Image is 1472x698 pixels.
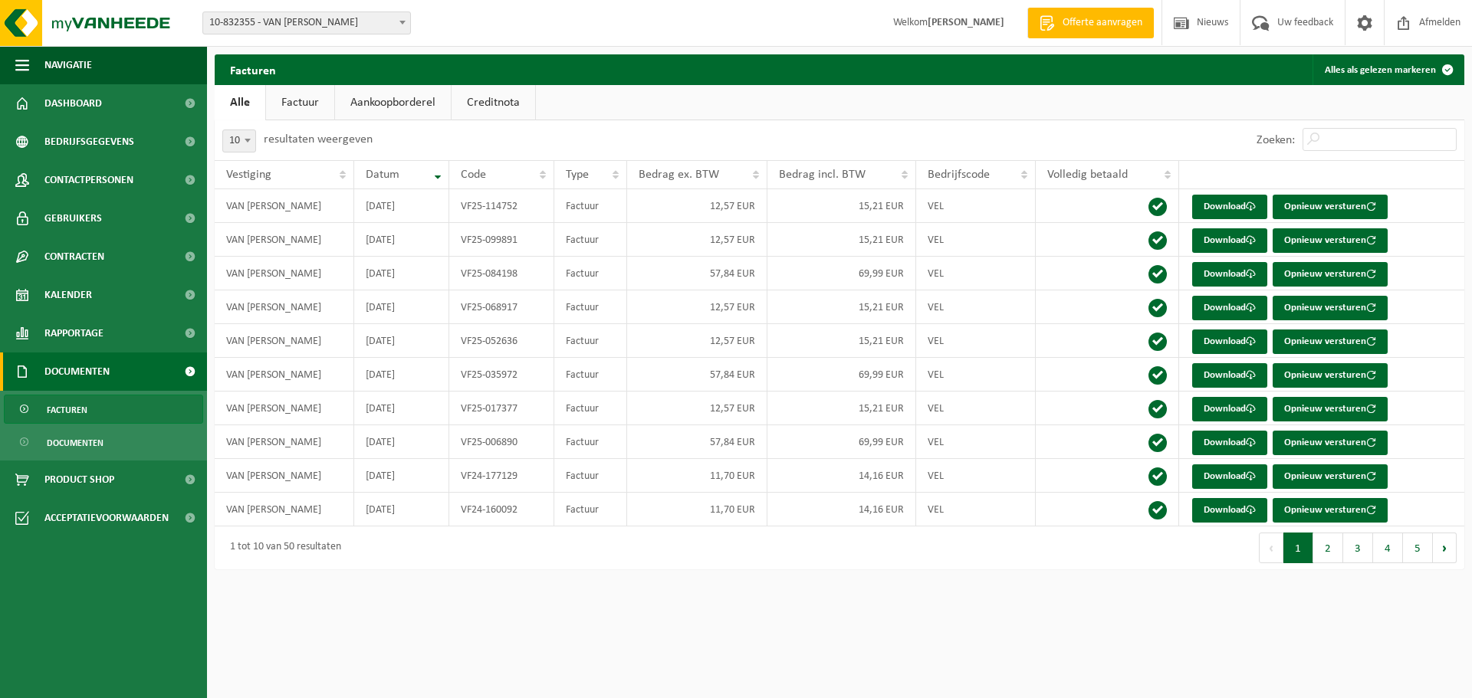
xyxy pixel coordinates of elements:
td: VEL [916,257,1036,290]
button: Next [1433,533,1457,563]
a: Facturen [4,395,203,424]
span: Bedrijfsgegevens [44,123,134,161]
td: VEL [916,358,1036,392]
span: Dashboard [44,84,102,123]
span: Acceptatievoorwaarden [44,499,169,537]
td: 14,16 EUR [767,493,916,526]
td: VAN [PERSON_NAME] [215,358,354,392]
td: [DATE] [354,257,449,290]
td: 11,70 EUR [627,459,768,493]
td: 69,99 EUR [767,358,916,392]
td: VEL [916,392,1036,425]
td: [DATE] [354,358,449,392]
td: VF25-006890 [449,425,554,459]
a: Download [1192,464,1267,489]
a: Creditnota [452,85,535,120]
div: 1 tot 10 van 50 resultaten [222,534,341,562]
span: Facturen [47,395,87,424]
td: 69,99 EUR [767,425,916,459]
span: Volledig betaald [1047,169,1128,181]
span: Datum [366,169,399,181]
h2: Facturen [215,54,291,84]
span: Bedrag incl. BTW [779,169,866,181]
td: 15,21 EUR [767,324,916,358]
span: Rapportage [44,314,103,352]
span: 10 [223,130,255,152]
span: Gebruikers [44,199,102,238]
td: 12,57 EUR [627,223,768,257]
span: Type [566,169,589,181]
td: VAN [PERSON_NAME] [215,493,354,526]
strong: [PERSON_NAME] [928,17,1004,28]
td: VF25-099891 [449,223,554,257]
td: VEL [916,223,1036,257]
td: Factuur [554,358,627,392]
td: [DATE] [354,290,449,324]
span: 10-832355 - VAN DORPE DIETER - DEINZE [202,11,411,34]
td: Factuur [554,324,627,358]
td: 14,16 EUR [767,459,916,493]
td: VF24-177129 [449,459,554,493]
td: 57,84 EUR [627,425,768,459]
span: Bedrag ex. BTW [639,169,719,181]
a: Offerte aanvragen [1027,8,1154,38]
td: VEL [916,459,1036,493]
td: Factuur [554,392,627,425]
td: 12,57 EUR [627,189,768,223]
td: VEL [916,493,1036,526]
button: Opnieuw versturen [1273,296,1388,320]
td: [DATE] [354,223,449,257]
td: VEL [916,189,1036,223]
td: Factuur [554,223,627,257]
td: 12,57 EUR [627,392,768,425]
td: [DATE] [354,493,449,526]
button: Opnieuw versturen [1273,431,1388,455]
td: [DATE] [354,425,449,459]
span: Offerte aanvragen [1059,15,1146,31]
span: 10 [222,129,256,152]
a: Documenten [4,428,203,457]
td: VAN [PERSON_NAME] [215,290,354,324]
span: Bedrijfscode [928,169,990,181]
td: VEL [916,425,1036,459]
td: VF24-160092 [449,493,554,526]
button: 4 [1373,533,1403,563]
a: Download [1192,228,1267,253]
td: VF25-017377 [449,392,554,425]
td: Factuur [554,290,627,324]
a: Download [1192,262,1267,287]
td: VF25-035972 [449,358,554,392]
td: [DATE] [354,324,449,358]
span: Vestiging [226,169,271,181]
span: Contactpersonen [44,161,133,199]
button: Opnieuw versturen [1273,363,1388,388]
td: VF25-068917 [449,290,554,324]
a: Download [1192,195,1267,219]
a: Download [1192,431,1267,455]
td: 57,84 EUR [627,358,768,392]
button: 2 [1313,533,1343,563]
td: VEL [916,290,1036,324]
a: Download [1192,498,1267,523]
td: VAN [PERSON_NAME] [215,257,354,290]
td: VAN [PERSON_NAME] [215,324,354,358]
a: Download [1192,329,1267,354]
td: [DATE] [354,459,449,493]
span: Code [461,169,486,181]
td: VF25-052636 [449,324,554,358]
td: 69,99 EUR [767,257,916,290]
button: Previous [1259,533,1283,563]
td: 57,84 EUR [627,257,768,290]
td: Factuur [554,257,627,290]
button: Opnieuw versturen [1273,228,1388,253]
td: VAN [PERSON_NAME] [215,392,354,425]
button: 1 [1283,533,1313,563]
td: 15,21 EUR [767,189,916,223]
span: Contracten [44,238,104,276]
td: 12,57 EUR [627,290,768,324]
button: 5 [1403,533,1433,563]
span: 10-832355 - VAN DORPE DIETER - DEINZE [203,12,410,34]
td: Factuur [554,189,627,223]
a: Alle [215,85,265,120]
td: 12,57 EUR [627,324,768,358]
